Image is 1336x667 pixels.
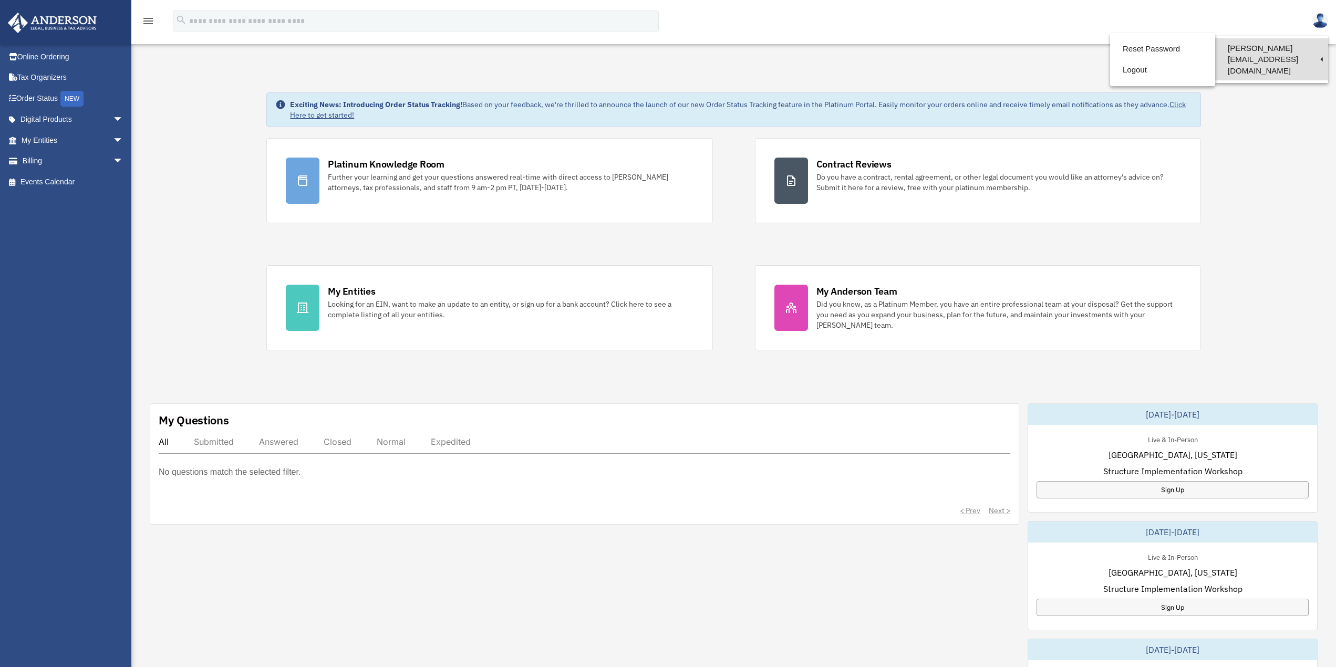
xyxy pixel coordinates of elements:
[290,99,1192,120] div: Based on your feedback, we're thrilled to announce the launch of our new Order Status Tracking fe...
[175,14,187,26] i: search
[7,130,139,151] a: My Entitiesarrow_drop_down
[377,436,406,447] div: Normal
[7,109,139,130] a: Digital Productsarrow_drop_down
[113,130,134,151] span: arrow_drop_down
[7,88,139,109] a: Order StatusNEW
[1028,522,1317,543] div: [DATE]-[DATE]
[324,436,351,447] div: Closed
[328,172,693,193] div: Further your learning and get your questions answered real-time with direct access to [PERSON_NAM...
[1312,13,1328,28] img: User Pic
[1110,38,1215,60] a: Reset Password
[755,265,1201,350] a: My Anderson Team Did you know, as a Platinum Member, you have an entire professional team at your...
[1037,599,1309,616] a: Sign Up
[1109,566,1237,579] span: [GEOGRAPHIC_DATA], [US_STATE]
[816,285,897,298] div: My Anderson Team
[159,436,169,447] div: All
[60,91,84,107] div: NEW
[290,100,462,109] strong: Exciting News: Introducing Order Status Tracking!
[431,436,471,447] div: Expedited
[328,285,375,298] div: My Entities
[816,158,892,171] div: Contract Reviews
[755,138,1201,223] a: Contract Reviews Do you have a contract, rental agreement, or other legal document you would like...
[290,100,1186,120] a: Click Here to get started!
[194,436,234,447] div: Submitted
[159,465,301,480] p: No questions match the selected filter.
[1140,433,1206,444] div: Live & In-Person
[7,171,139,192] a: Events Calendar
[328,299,693,320] div: Looking for an EIN, want to make an update to an entity, or sign up for a bank account? Click her...
[159,412,229,428] div: My Questions
[259,436,298,447] div: Answered
[1110,59,1215,81] a: Logout
[266,265,712,350] a: My Entities Looking for an EIN, want to make an update to an entity, or sign up for a bank accoun...
[1028,404,1317,425] div: [DATE]-[DATE]
[5,13,100,33] img: Anderson Advisors Platinum Portal
[7,67,139,88] a: Tax Organizers
[1103,582,1242,595] span: Structure Implementation Workshop
[328,158,444,171] div: Platinum Knowledge Room
[1215,38,1328,80] a: [PERSON_NAME][EMAIL_ADDRESS][DOMAIN_NAME]
[1028,639,1317,660] div: [DATE]-[DATE]
[1109,449,1237,461] span: [GEOGRAPHIC_DATA], [US_STATE]
[1037,481,1309,498] a: Sign Up
[142,15,154,27] i: menu
[1103,465,1242,477] span: Structure Implementation Workshop
[7,151,139,172] a: Billingarrow_drop_down
[113,151,134,172] span: arrow_drop_down
[113,109,134,131] span: arrow_drop_down
[142,18,154,27] a: menu
[816,172,1182,193] div: Do you have a contract, rental agreement, or other legal document you would like an attorney's ad...
[1140,551,1206,562] div: Live & In-Person
[266,138,712,223] a: Platinum Knowledge Room Further your learning and get your questions answered real-time with dire...
[816,299,1182,330] div: Did you know, as a Platinum Member, you have an entire professional team at your disposal? Get th...
[7,46,139,67] a: Online Ordering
